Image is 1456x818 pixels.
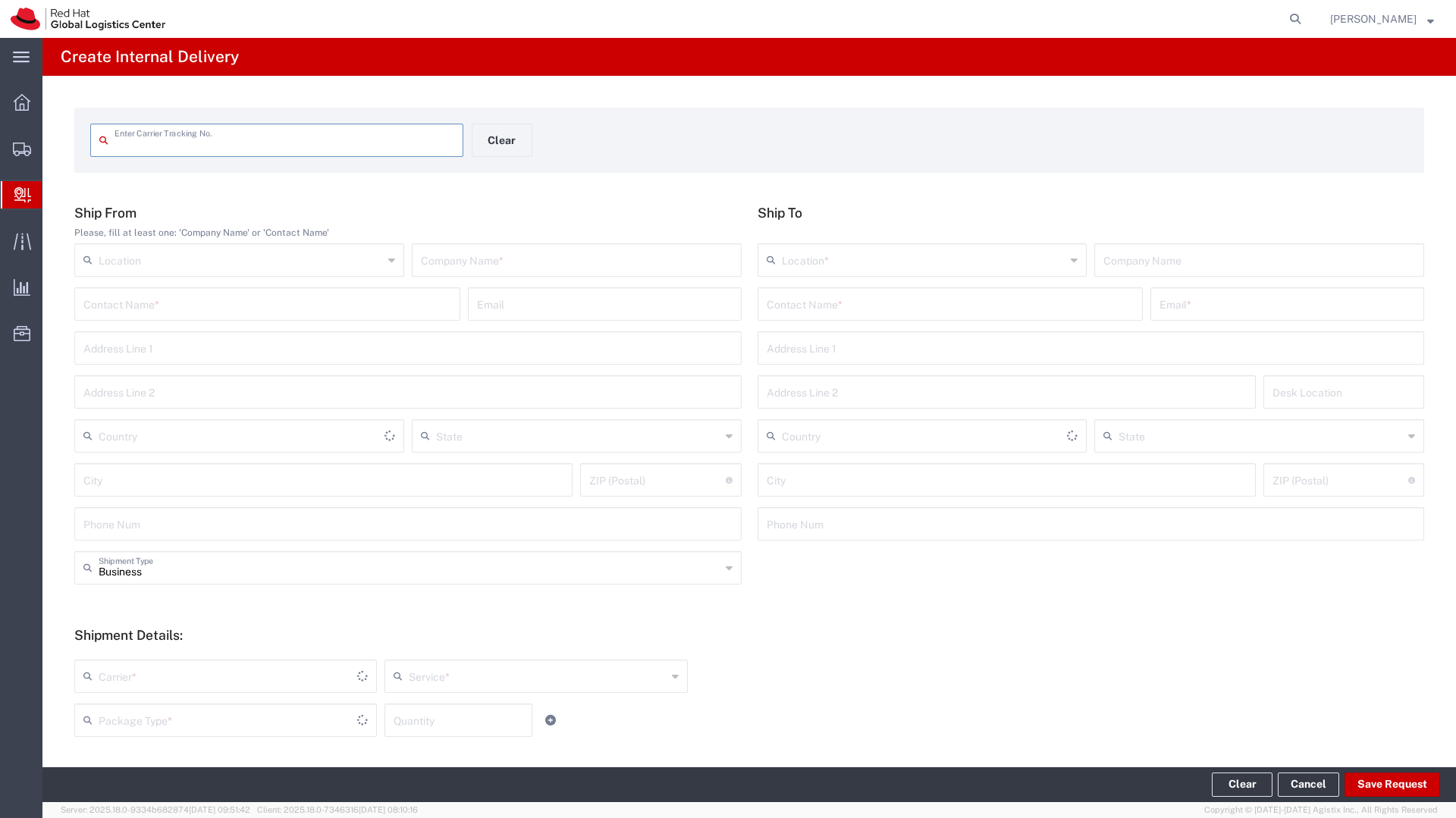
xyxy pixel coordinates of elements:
span: Paz Gonzalez Fernandez [1330,11,1417,27]
button: Clear [1212,773,1272,797]
h4: Create Internal Delivery [61,38,239,76]
h5: Ship To [758,205,1425,221]
button: [PERSON_NAME] [1329,10,1435,28]
span: [DATE] 09:51:42 [189,805,250,814]
h5: Ship From [74,205,742,221]
div: Please, fill at least one: 'Company Name' or 'Contact Name' [74,226,742,240]
span: Server: 2025.18.0-9334b682874 [61,805,250,814]
a: Cancel [1278,773,1339,797]
span: Copyright © [DATE]-[DATE] Agistix Inc., All Rights Reserved [1204,804,1438,816]
h5: Shipment Details: [74,627,1424,643]
span: Client: 2025.18.0-7346316 [257,805,418,814]
button: Save Request [1345,773,1440,797]
span: [DATE] 08:10:16 [359,805,418,814]
a: Add Item [540,710,561,731]
img: logo [11,8,165,30]
button: Clear [472,124,532,157]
